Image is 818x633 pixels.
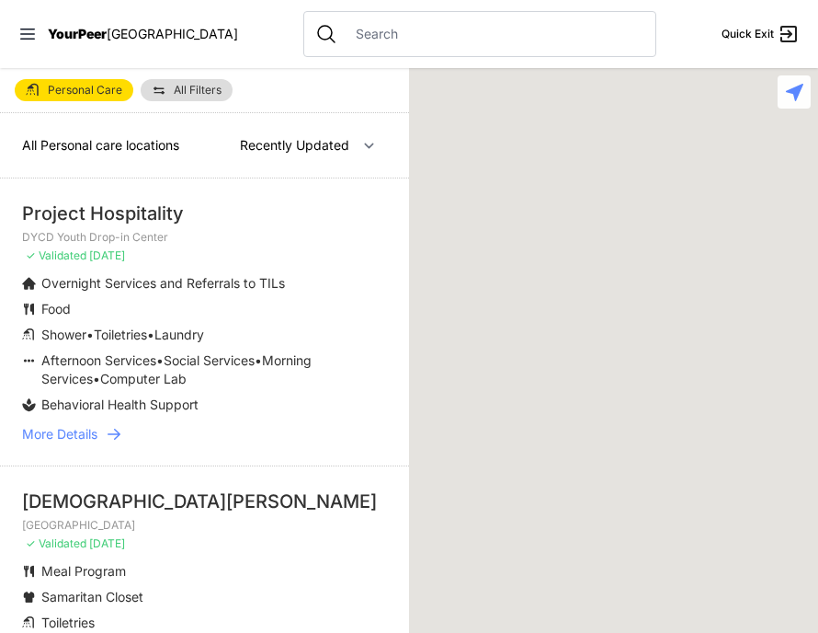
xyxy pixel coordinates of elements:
span: All Filters [174,85,222,96]
span: All Personal care locations [22,137,179,153]
span: • [156,352,164,368]
span: ✓ Validated [26,536,86,550]
span: • [93,371,100,386]
a: Personal Care [15,79,133,101]
span: YourPeer [48,26,107,41]
span: Overnight Services and Referrals to TILs [41,275,285,291]
span: [DATE] [89,536,125,550]
span: Shower [41,327,86,342]
span: Meal Program [41,563,126,579]
span: • [86,327,94,342]
a: Quick Exit [721,23,800,45]
span: Personal Care [48,85,122,96]
span: Toiletries [94,327,147,342]
div: [DEMOGRAPHIC_DATA][PERSON_NAME] [22,489,387,514]
span: • [255,352,262,368]
span: Quick Exit [721,27,774,41]
p: DYCD Youth Drop-in Center [22,230,387,245]
span: Samaritan Closet [41,589,143,604]
span: Food [41,301,71,316]
p: [GEOGRAPHIC_DATA] [22,518,387,533]
span: • [147,327,154,342]
span: Social Services [164,352,255,368]
a: YourPeer[GEOGRAPHIC_DATA] [48,29,238,40]
span: [DATE] [89,248,125,262]
input: Search [345,25,644,43]
div: Project Hospitality [22,201,387,226]
span: [GEOGRAPHIC_DATA] [107,26,238,41]
span: Laundry [154,327,204,342]
span: Computer Lab [100,371,187,386]
span: Afternoon Services [41,352,156,368]
a: More Details [22,425,387,443]
span: More Details [22,425,97,443]
span: Behavioral Health Support [41,397,199,412]
span: Toiletries [41,615,95,630]
a: All Filters [141,79,233,101]
span: ✓ Validated [26,248,86,262]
